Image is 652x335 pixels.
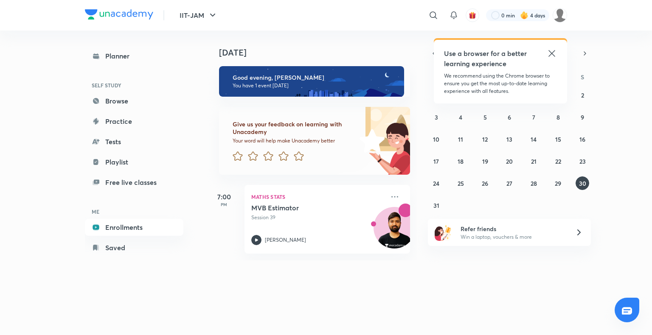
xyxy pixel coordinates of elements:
[581,91,584,99] abbr: August 2, 2025
[458,179,464,187] abbr: August 25, 2025
[85,154,183,170] a: Playlist
[85,133,183,150] a: Tests
[579,135,585,143] abbr: August 16, 2025
[531,157,537,165] abbr: August 21, 2025
[251,204,357,212] h5: MVB Estimator
[469,11,476,19] img: avatar
[459,113,462,121] abbr: August 4, 2025
[251,214,385,221] p: Session 39
[482,179,488,187] abbr: August 26, 2025
[219,66,404,97] img: evening
[461,233,565,241] p: Win a laptop, vouchers & more
[454,176,467,190] button: August 25, 2025
[251,192,385,202] p: Maths Stats
[207,202,241,207] p: PM
[579,179,586,187] abbr: August 30, 2025
[478,154,492,168] button: August 19, 2025
[85,113,183,130] a: Practice
[520,11,528,20] img: streak
[576,132,589,146] button: August 16, 2025
[433,157,439,165] abbr: August 17, 2025
[581,73,584,81] abbr: Saturday
[483,113,487,121] abbr: August 5, 2025
[503,132,516,146] button: August 13, 2025
[506,179,512,187] abbr: August 27, 2025
[527,176,540,190] button: August 28, 2025
[551,110,565,124] button: August 8, 2025
[527,154,540,168] button: August 21, 2025
[503,176,516,190] button: August 27, 2025
[553,8,567,22] img: Farhan Niazi
[555,135,561,143] abbr: August 15, 2025
[576,110,589,124] button: August 9, 2025
[482,157,488,165] abbr: August 19, 2025
[433,179,439,187] abbr: August 24, 2025
[174,7,223,24] button: IIT-JAM
[503,110,516,124] button: August 6, 2025
[433,135,439,143] abbr: August 10, 2025
[531,135,537,143] abbr: August 14, 2025
[233,120,357,136] h6: Give us your feedback on learning with Unacademy
[551,176,565,190] button: August 29, 2025
[435,113,438,121] abbr: August 3, 2025
[435,224,452,241] img: referral
[85,239,183,256] a: Saved
[433,201,439,209] abbr: August 31, 2025
[454,110,467,124] button: August 4, 2025
[458,157,464,165] abbr: August 18, 2025
[374,212,415,252] img: Avatar
[527,132,540,146] button: August 14, 2025
[503,154,516,168] button: August 20, 2025
[508,113,511,121] abbr: August 6, 2025
[576,88,589,102] button: August 2, 2025
[85,47,183,64] a: Planner
[430,110,443,124] button: August 3, 2025
[478,176,492,190] button: August 26, 2025
[461,224,565,233] h6: Refer friends
[444,48,528,69] h5: Use a browser for a better learning experience
[478,132,492,146] button: August 12, 2025
[576,154,589,168] button: August 23, 2025
[555,179,561,187] abbr: August 29, 2025
[430,132,443,146] button: August 10, 2025
[444,72,557,95] p: We recommend using the Chrome browser to ensure you get the most up-to-date learning experience w...
[430,176,443,190] button: August 24, 2025
[532,113,535,121] abbr: August 7, 2025
[466,8,479,22] button: avatar
[506,157,513,165] abbr: August 20, 2025
[458,135,463,143] abbr: August 11, 2025
[551,154,565,168] button: August 22, 2025
[219,47,419,58] h4: [DATE]
[527,110,540,124] button: August 7, 2025
[454,132,467,146] button: August 11, 2025
[576,176,589,190] button: August 30, 2025
[85,9,153,20] img: Company Logo
[482,135,488,143] abbr: August 12, 2025
[478,110,492,124] button: August 5, 2025
[265,236,306,244] p: [PERSON_NAME]
[233,137,357,144] p: Your word will help make Unacademy better
[430,154,443,168] button: August 17, 2025
[454,154,467,168] button: August 18, 2025
[506,135,512,143] abbr: August 13, 2025
[233,82,396,89] p: You have 1 event [DATE]
[233,74,396,81] h6: Good evening, [PERSON_NAME]
[85,92,183,109] a: Browse
[85,9,153,22] a: Company Logo
[579,157,586,165] abbr: August 23, 2025
[85,219,183,236] a: Enrollments
[556,113,560,121] abbr: August 8, 2025
[85,78,183,92] h6: SELF STUDY
[331,107,410,175] img: feedback_image
[531,179,537,187] abbr: August 28, 2025
[85,204,183,219] h6: ME
[207,192,241,202] h5: 7:00
[581,113,584,121] abbr: August 9, 2025
[551,132,565,146] button: August 15, 2025
[430,198,443,212] button: August 31, 2025
[85,174,183,191] a: Free live classes
[555,157,561,165] abbr: August 22, 2025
